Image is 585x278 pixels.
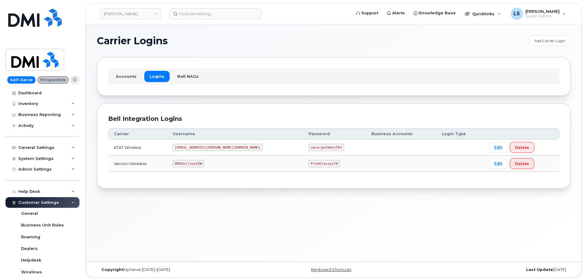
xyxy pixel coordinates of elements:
[173,160,204,167] code: DMIRollinsVZW
[489,158,507,169] a: Edit
[108,128,167,139] th: Carrier
[309,144,344,151] code: u$za!gx5VbntTAf
[515,145,529,150] span: Delete
[101,267,123,272] strong: Copyright
[515,161,529,167] span: Delete
[510,158,534,169] button: Delete
[526,267,553,272] strong: Last Update
[510,142,534,153] button: Delete
[173,144,263,151] code: [EMAIL_ADDRESS][PERSON_NAME][DOMAIN_NAME]
[311,267,351,272] a: Keyboard Shortcuts
[303,128,366,139] th: Password
[413,267,571,272] div: [DATE]
[108,156,167,172] td: Verizon Wireless
[489,142,507,153] a: Edit
[97,267,255,272] div: MyServe [DATE]–[DATE]
[309,160,340,167] code: P!nkGlasses78
[366,128,436,139] th: Business Accounts
[529,35,571,46] a: Add Carrier Login
[111,71,142,82] a: Accounts
[108,114,559,123] div: Bell Integration Logins
[97,36,168,45] span: Carrier Logins
[436,128,484,139] th: Login Type
[144,71,170,82] a: Logins
[167,128,303,139] th: Username
[108,139,167,156] td: AT&T Wireless
[172,71,204,82] a: Bell NAGs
